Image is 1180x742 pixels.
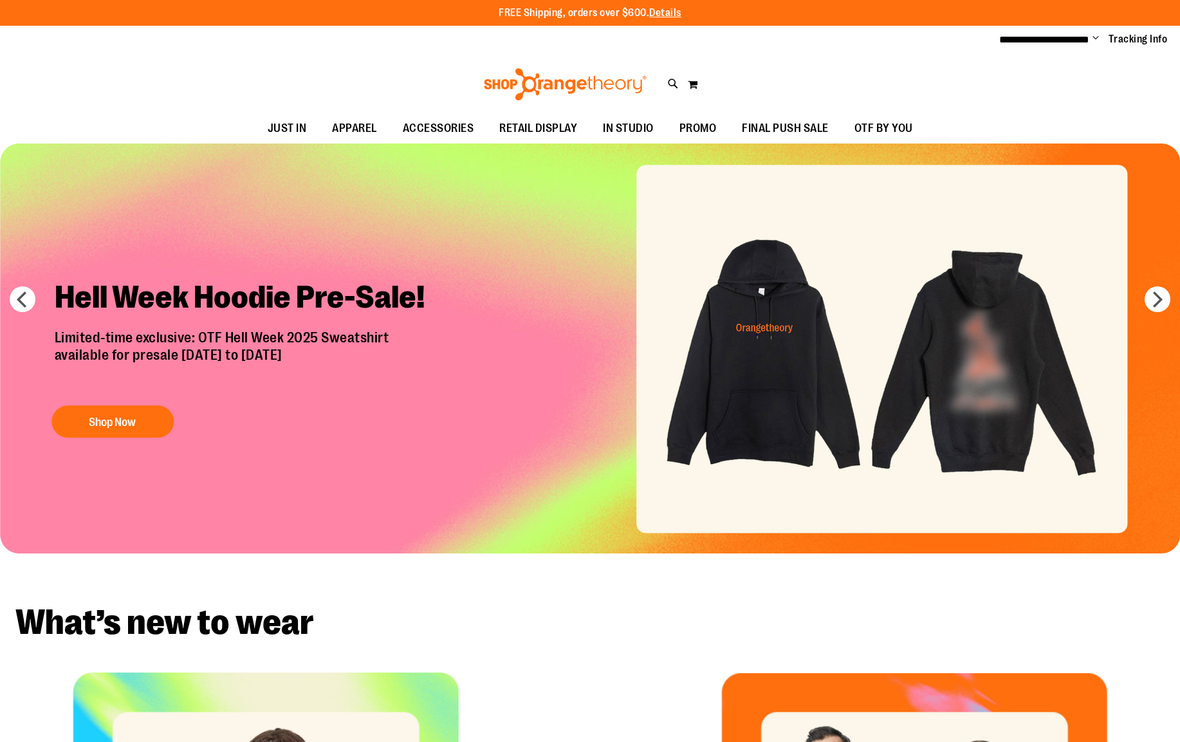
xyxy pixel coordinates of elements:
[45,329,447,393] p: Limited-time exclusive: OTF Hell Week 2025 Sweatshirt available for presale [DATE] to [DATE]
[499,6,681,21] p: FREE Shipping, orders over $600.
[1092,33,1099,46] button: Account menu
[482,68,649,100] img: Shop Orangetheory
[742,114,829,143] span: FINAL PUSH SALE
[332,114,377,143] span: APPAREL
[51,405,174,438] button: Shop Now
[403,114,474,143] span: ACCESSORIES
[1109,32,1168,46] a: Tracking Info
[1145,286,1170,312] button: next
[45,268,447,444] a: Hell Week Hoodie Pre-Sale! Limited-time exclusive: OTF Hell Week 2025 Sweatshirtavailable for pre...
[499,114,577,143] span: RETAIL DISPLAY
[603,114,654,143] span: IN STUDIO
[854,114,913,143] span: OTF BY YOU
[649,7,681,19] a: Details
[45,268,447,329] h2: Hell Week Hoodie Pre-Sale!
[679,114,717,143] span: PROMO
[15,605,1165,640] h2: What’s new to wear
[268,114,307,143] span: JUST IN
[10,286,35,312] button: prev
